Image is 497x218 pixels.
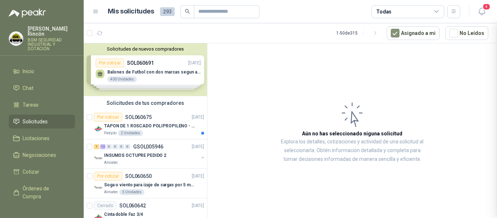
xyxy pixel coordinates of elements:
[23,185,68,201] span: Órdenes de Compra
[9,148,75,162] a: Negociaciones
[9,81,75,95] a: Chat
[185,9,190,14] span: search
[23,168,39,176] span: Cotizar
[475,5,488,18] button: 4
[9,115,75,128] a: Solicitudes
[160,7,175,16] span: 293
[23,67,34,75] span: Inicio
[23,118,48,126] span: Solicitudes
[9,32,23,45] img: Company Logo
[23,101,39,109] span: Tareas
[9,64,75,78] a: Inicio
[9,9,46,17] img: Logo peakr
[28,38,75,51] p: BGM SEGURIDAD INDUSTRIAL Y DOTACIÓN
[23,151,56,159] span: Negociaciones
[9,98,75,112] a: Tareas
[23,84,33,92] span: Chat
[482,3,490,10] span: 4
[23,134,49,142] span: Licitaciones
[9,182,75,203] a: Órdenes de Compra
[376,8,391,16] div: Todas
[28,26,75,36] p: [PERSON_NAME] Rincón
[9,165,75,179] a: Cotizar
[9,131,75,145] a: Licitaciones
[108,6,154,17] h1: Mis solicitudes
